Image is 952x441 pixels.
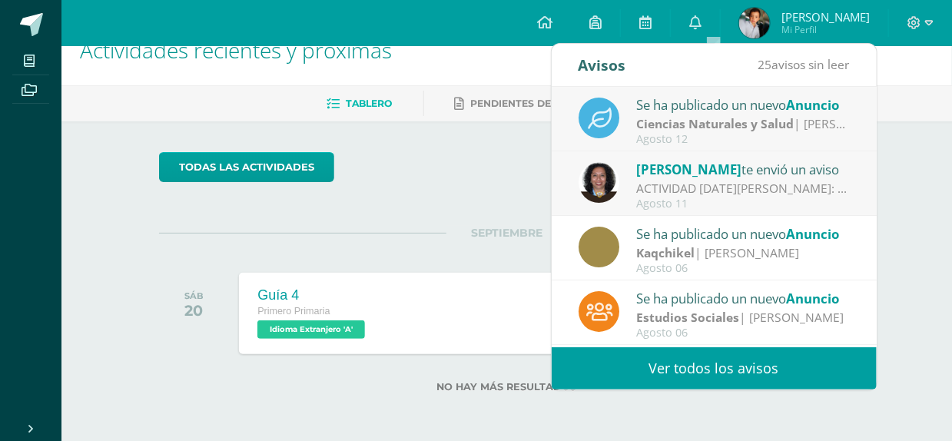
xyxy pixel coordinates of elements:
[579,44,626,86] div: Avisos
[257,320,365,339] span: Idioma Extranjero 'A'
[781,23,870,36] span: Mi Perfil
[636,224,850,244] div: Se ha publicado un nuevo
[636,309,850,327] div: | [PERSON_NAME]
[636,180,850,197] div: ACTIVIDAD MARTES 12 DE AGOSTO: Papitos buenos días. Es un gusto saludarlos. Les comento que mañan...
[184,301,204,320] div: 20
[636,94,850,114] div: Se ha publicado un nuevo
[781,9,870,25] span: [PERSON_NAME]
[636,161,741,178] span: [PERSON_NAME]
[786,96,839,114] span: Anuncio
[257,306,330,317] span: Primero Primaria
[636,133,850,146] div: Agosto 12
[758,56,772,73] span: 25
[579,162,619,203] img: e68d219a534587513e5f5ff35cf77afa.png
[636,288,850,308] div: Se ha publicado un nuevo
[636,115,794,132] strong: Ciencias Naturales y Salud
[636,244,850,262] div: | [PERSON_NAME]
[159,381,854,393] label: No hay más resultados
[184,290,204,301] div: SÁB
[471,98,602,109] span: Pendientes de entrega
[636,262,850,275] div: Agosto 06
[786,225,839,243] span: Anuncio
[347,98,393,109] span: Tablero
[636,309,739,326] strong: Estudios Sociales
[636,244,695,261] strong: Kaqchikel
[636,327,850,340] div: Agosto 06
[552,347,877,390] a: Ver todos los avisos
[446,226,567,240] span: SEPTIEMBRE
[636,159,850,179] div: te envió un aviso
[786,290,839,307] span: Anuncio
[636,115,850,133] div: | [PERSON_NAME]
[159,152,334,182] a: todas las Actividades
[257,287,369,303] div: Guía 4
[327,91,393,116] a: Tablero
[636,197,850,211] div: Agosto 11
[455,91,602,116] a: Pendientes de entrega
[758,56,850,73] span: avisos sin leer
[80,35,392,65] span: Actividades recientes y próximas
[739,8,770,38] img: 17c6ec12b166e8de84ab442d7daa188d.png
